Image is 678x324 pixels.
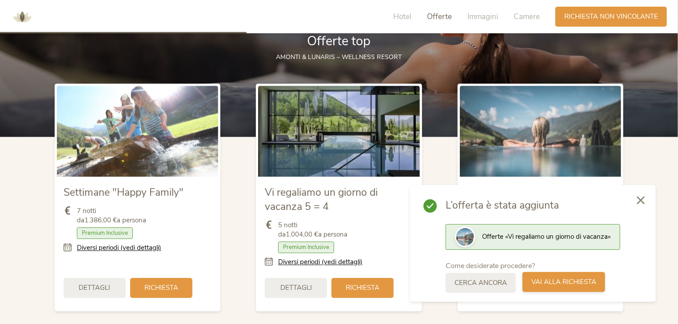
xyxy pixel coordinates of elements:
[64,186,183,199] span: Settimane "Happy Family"
[446,198,620,213] span: L’offerta è stata aggiunta
[564,12,658,21] span: Richiesta non vincolante
[77,206,146,225] span: 7 notti da a persona
[278,241,334,253] span: Premium Inclusive
[467,12,498,22] span: Immagini
[84,216,117,225] b: 1.386,00 €
[346,283,379,292] span: Richiesta
[393,12,411,22] span: Hotel
[144,283,178,292] span: Richiesta
[460,86,621,176] img: Offerte «Vi regaliamo un giorno di vacanza»
[307,32,371,50] span: Offerte top
[77,227,133,239] span: Premium Inclusive
[265,186,378,213] span: Vi regaliamo un giorno di vacanza 5 = 4
[456,228,474,246] img: Preview
[482,232,611,241] span: Offerte «Vi regaliamo un giorno di vacanza»
[9,4,36,30] img: AMONTI & LUNARIS Wellnessresort
[57,86,218,176] img: Settimane "Happy Family"
[446,261,535,271] span: Come desiderate procedere?
[278,221,347,239] span: 5 notti da a persona
[531,277,596,287] span: Vai alla richiesta
[427,12,452,22] span: Offerte
[276,53,402,61] span: AMONTI & LUNARIS – wellness resort
[280,283,312,292] span: Dettagli
[514,12,540,22] span: Camere
[455,278,507,288] span: Cerca ancora
[258,86,419,176] img: Vi regaliamo un giorno di vacanza 5 = 4
[278,257,363,267] a: Diversi periodi (vedi dettagli)
[77,243,161,253] a: Diversi periodi (vedi dettagli)
[79,283,111,292] span: Dettagli
[286,230,318,239] b: 1.004,00 €
[9,13,36,20] a: AMONTI & LUNARIS Wellnessresort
